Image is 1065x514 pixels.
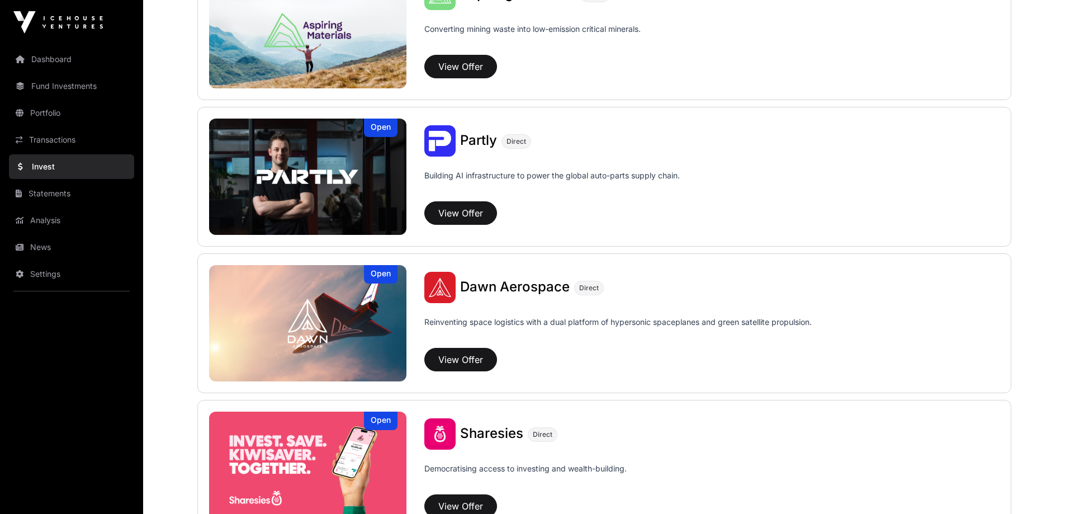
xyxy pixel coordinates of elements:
span: Sharesies [460,425,523,441]
p: Building AI infrastructure to power the global auto-parts supply chain. [424,170,680,197]
a: Dashboard [9,47,134,72]
div: Open [364,119,397,137]
div: Open [364,265,397,284]
img: Partly [424,125,456,157]
img: Dawn Aerospace [424,272,456,303]
span: Dawn Aerospace [460,279,570,295]
a: Dawn Aerospace [460,280,570,295]
a: News [9,235,134,260]
span: Direct [579,284,599,293]
iframe: Chat Widget [1009,460,1065,514]
a: Statements [9,181,134,206]
div: Open [364,412,397,430]
img: Icehouse Ventures Logo [13,11,103,34]
p: Democratising access to investing and wealth-building. [424,463,627,490]
a: Dawn AerospaceOpen [209,265,407,381]
span: Partly [460,132,497,148]
button: View Offer [424,55,497,78]
span: Direct [533,430,552,439]
a: Invest [9,154,134,179]
img: Partly [209,119,407,235]
span: Direct [507,137,526,146]
a: Sharesies [460,427,523,441]
p: Converting mining waste into low-emission critical minerals. [424,23,641,50]
p: Reinventing space logistics with a dual platform of hypersonic spaceplanes and green satellite pr... [424,317,812,343]
a: Analysis [9,208,134,233]
a: Fund Investments [9,74,134,98]
button: View Offer [424,201,497,225]
button: View Offer [424,348,497,371]
a: PartlyOpen [209,119,407,235]
a: Settings [9,262,134,286]
a: Portfolio [9,101,134,125]
img: Dawn Aerospace [209,265,407,381]
a: Partly [460,134,497,148]
img: Sharesies [424,418,456,450]
a: Transactions [9,128,134,152]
